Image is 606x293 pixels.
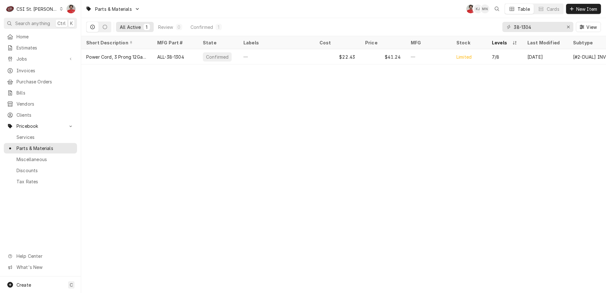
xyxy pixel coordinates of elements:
[466,4,475,13] div: Nicholas Faubert's Avatar
[492,39,511,46] div: Levels
[177,24,181,30] div: 0
[319,39,354,46] div: Cost
[15,20,50,27] span: Search anything
[16,145,74,152] span: Parts & Materials
[157,54,184,60] div: ALL-38-1304
[16,44,74,51] span: Estimates
[4,121,77,131] a: Go to Pricebook
[70,282,73,288] span: C
[456,39,480,46] div: Stock
[57,20,66,27] span: Ctrl
[4,176,77,187] a: Tax Rates
[4,31,77,42] a: Home
[4,65,77,76] a: Invoices
[514,22,561,32] input: Keyword search
[527,39,562,46] div: Last Modified
[4,18,77,29] button: Search anythingCtrlK
[474,4,482,13] div: KJ
[480,4,489,13] div: Melissa Nehls's Avatar
[16,178,74,185] span: Tax Rates
[4,143,77,153] a: Parts & Materials
[4,88,77,98] a: Bills
[4,76,77,87] a: Purchase Orders
[4,42,77,53] a: Estimates
[466,4,475,13] div: NF
[4,99,77,109] a: Vendors
[4,54,77,64] a: Go to Jobs
[67,4,75,13] div: NF
[563,22,573,32] button: Erase input
[95,6,132,12] span: Parts & Materials
[16,89,74,96] span: Bills
[67,4,75,13] div: Nicholas Faubert's Avatar
[16,112,74,118] span: Clients
[314,49,360,64] div: $22.43
[576,22,601,32] button: View
[585,24,598,30] span: View
[205,54,229,60] div: Confirmed
[16,78,74,85] span: Purchase Orders
[16,282,31,288] span: Create
[16,253,73,259] span: Help Center
[158,24,173,30] div: Review
[4,251,77,261] a: Go to Help Center
[203,39,232,46] div: State
[16,264,73,270] span: What's New
[86,54,147,60] div: Power Cord, 3 Prong 12Ga 8Ft (Canes)
[575,6,598,12] span: New Item
[16,123,64,129] span: Pricebook
[456,54,472,60] div: Limited
[411,39,445,46] div: MFG
[217,24,221,30] div: 1
[145,24,149,30] div: 1
[83,4,143,14] a: Go to Parts & Materials
[16,167,74,174] span: Discounts
[16,134,74,140] span: Services
[566,4,601,14] button: New Item
[522,49,568,64] div: [DATE]
[16,55,64,62] span: Jobs
[4,132,77,142] a: Services
[6,4,15,13] div: C
[86,39,146,46] div: Short Description
[243,39,309,46] div: Labels
[190,24,213,30] div: Confirmed
[16,33,74,40] span: Home
[518,6,530,12] div: Table
[16,67,74,74] span: Invoices
[406,49,451,64] div: —
[474,4,482,13] div: Ken Jiricek's Avatar
[16,101,74,107] span: Vendors
[4,154,77,165] a: Miscellaneous
[16,6,58,12] div: CSI St. [PERSON_NAME]
[4,262,77,272] a: Go to What's New
[16,156,74,163] span: Miscellaneous
[480,4,489,13] div: MN
[4,110,77,120] a: Clients
[157,39,191,46] div: MFG Part #
[4,165,77,176] a: Discounts
[360,49,406,64] div: $41.24
[6,4,15,13] div: CSI St. Louis's Avatar
[365,39,399,46] div: Price
[238,49,314,64] div: —
[120,24,141,30] div: All Active
[492,4,502,14] button: Open search
[492,54,499,60] div: 7/8
[547,6,559,12] div: Cards
[70,20,73,27] span: K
